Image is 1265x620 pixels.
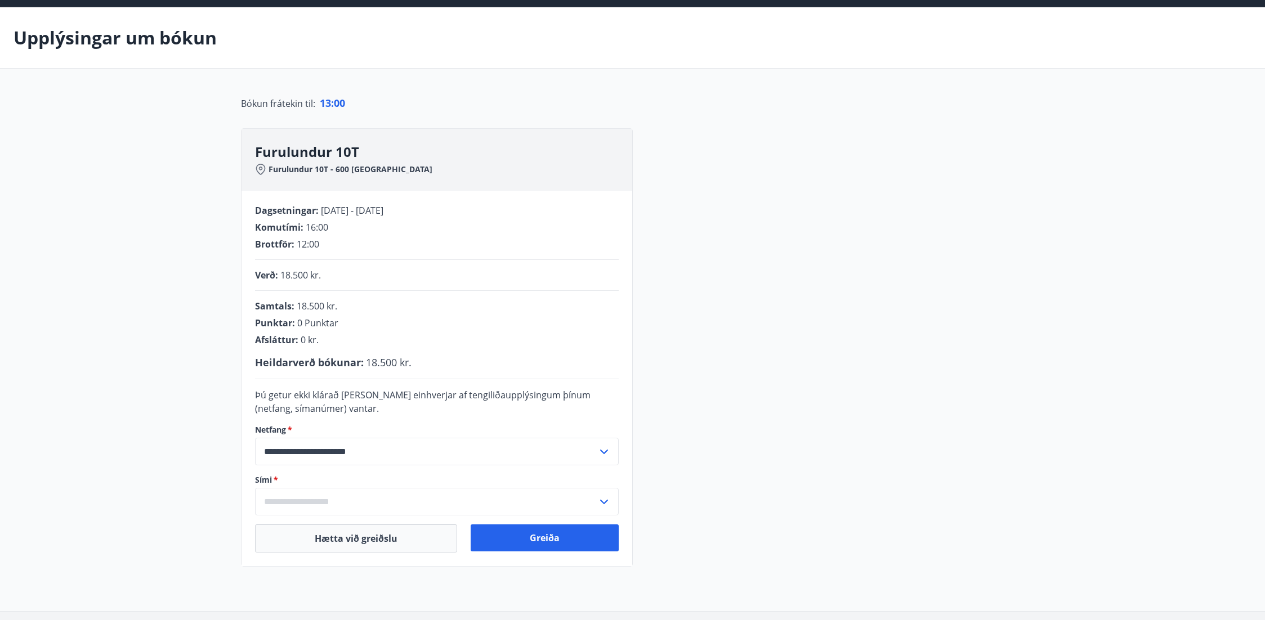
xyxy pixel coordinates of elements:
[255,204,319,217] span: Dagsetningar :
[255,389,591,415] span: Þú getur ekki klárað [PERSON_NAME] einhverjar af tengiliðaupplýsingum þínum (netfang, símanúmer) ...
[297,300,337,312] span: 18.500 kr.
[280,269,321,281] span: 18.500 kr.
[306,221,328,233] span: 16:00
[255,221,303,233] span: Komutími :
[241,97,315,110] span: Bókun frátekin til :
[255,238,294,250] span: Brottför :
[269,164,432,175] span: Furulundur 10T - 600 [GEOGRAPHIC_DATA]
[255,317,295,329] span: Punktar :
[320,96,334,110] span: 13 :
[14,25,217,50] p: Upplýsingar um bókun
[366,356,412,369] span: 18.500 kr.
[255,524,457,552] button: Hætta við greiðslu
[301,334,319,346] span: 0 kr.
[471,524,619,551] button: Greiða
[255,142,632,161] h3: Furulundur 10T
[255,474,619,486] label: Sími
[321,204,383,217] span: [DATE] - [DATE]
[255,334,298,346] span: Afsláttur :
[255,356,364,369] span: Heildarverð bókunar :
[297,238,319,250] span: 12:00
[255,424,619,435] label: Netfang
[255,269,278,281] span: Verð :
[255,300,294,312] span: Samtals :
[334,96,345,110] span: 00
[297,317,338,329] span: 0 Punktar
